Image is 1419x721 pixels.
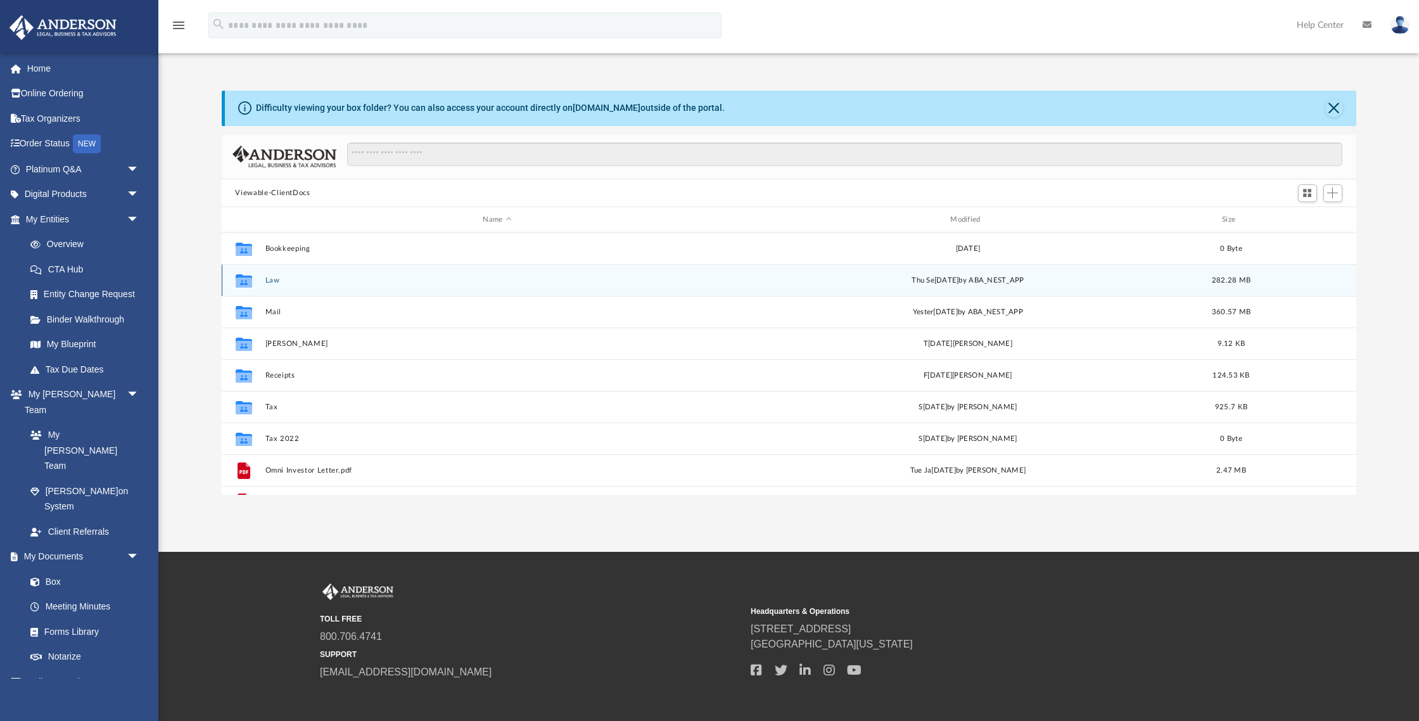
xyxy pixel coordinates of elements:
[751,623,851,634] a: [STREET_ADDRESS]
[265,276,730,284] button: Law
[265,466,730,475] button: Omni Investor Letter.pdf
[9,207,158,232] a: My Entitiesarrow_drop_down
[735,275,1200,286] div: Thu Se[DATE] by ABA_NEST_APP
[735,402,1200,413] div: S[DATE] by [PERSON_NAME]
[347,143,1342,167] input: Search files and folders
[9,382,152,423] a: My [PERSON_NAME] Teamarrow_drop_down
[264,214,729,226] div: Name
[18,332,152,357] a: My Blueprint
[265,340,730,348] button: [PERSON_NAME]
[127,207,152,233] span: arrow_drop_down
[573,103,640,113] a: [DOMAIN_NAME]
[751,606,1173,617] small: Headquarters & Operations
[18,478,152,519] a: [PERSON_NAME]on System
[18,423,146,479] a: My [PERSON_NAME] Team
[1390,16,1409,34] img: User Pic
[127,182,152,208] span: arrow_drop_down
[18,569,146,594] a: Box
[265,435,730,443] button: Tax 2022
[265,403,730,411] button: Tax
[127,544,152,570] span: arrow_drop_down
[912,309,957,316] span: yester[DATE]
[6,15,120,40] img: Anderson Advisors Platinum Portal
[235,188,310,199] button: Viewable-ClientDocs
[9,81,158,106] a: Online Ordering
[18,232,158,257] a: Overview
[171,18,186,33] i: menu
[127,156,152,182] span: arrow_drop_down
[320,631,382,642] a: 800.706.4741
[222,233,1356,495] div: grid
[1211,309,1250,316] span: 360.57 MB
[320,649,742,660] small: SUPPORT
[735,338,1200,350] div: T[DATE] [PERSON_NAME]
[265,308,730,316] button: Mail
[9,544,152,570] a: My Documentsarrow_drop_down
[751,639,913,649] a: [GEOGRAPHIC_DATA][US_STATE]
[735,307,1200,318] div: by ABA_NEST_APP
[1214,404,1247,411] span: 925.7 KB
[1220,435,1242,442] span: 0 Byte
[9,131,158,157] a: Order StatusNEW
[227,214,258,226] div: id
[1212,372,1249,379] span: 124.53 KB
[735,243,1200,255] div: [DATE]
[735,214,1200,226] div: Modified
[9,156,158,182] a: Platinum Q&Aarrow_drop_down
[73,134,101,153] div: NEW
[9,56,158,81] a: Home
[18,282,158,307] a: Entity Change Request
[171,24,186,33] a: menu
[1325,99,1343,117] button: Close
[320,667,492,677] a: [EMAIL_ADDRESS][DOMAIN_NAME]
[18,307,158,332] a: Binder Walkthrough
[256,101,725,115] div: Difficulty viewing your box folder? You can also access your account directly on outside of the p...
[1211,277,1250,284] span: 282.28 MB
[1262,214,1351,226] div: id
[18,644,152,670] a: Notarize
[9,106,158,131] a: Tax Organizers
[735,370,1200,381] div: F[DATE] [PERSON_NAME]
[1216,467,1246,474] span: 2.47 MB
[127,669,152,695] span: arrow_drop_down
[127,382,152,408] span: arrow_drop_down
[18,594,152,620] a: Meeting Minutes
[212,17,226,31] i: search
[735,465,1200,476] div: Tue Ja[DATE] by [PERSON_NAME]
[1323,184,1342,202] button: Add
[1217,340,1245,347] span: 9.12 KB
[18,357,158,382] a: Tax Due Dates
[735,433,1200,445] div: S[DATE] by [PERSON_NAME]
[18,519,152,544] a: Client Referrals
[9,182,158,207] a: Digital Productsarrow_drop_down
[320,584,396,600] img: Anderson Advisors Platinum Portal
[320,613,742,625] small: TOLL FREE
[265,245,730,253] button: Bookkeeping
[1206,214,1256,226] div: Size
[1220,245,1242,252] span: 0 Byte
[18,257,158,282] a: CTA Hub
[9,669,152,694] a: Online Learningarrow_drop_down
[1298,184,1317,202] button: Switch to Grid View
[265,371,730,380] button: Receipts
[18,619,146,644] a: Forms Library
